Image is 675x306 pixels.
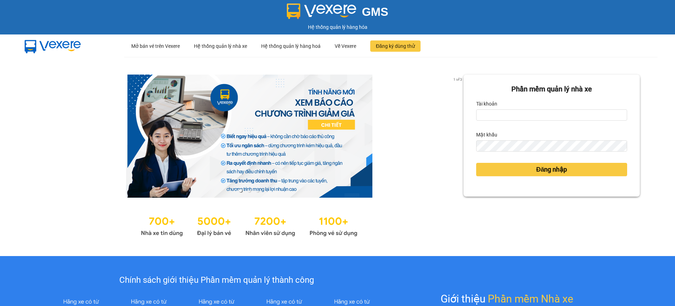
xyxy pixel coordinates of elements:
[47,274,386,287] div: Chính sách giới thiệu Phần mềm quản lý thành công
[476,109,627,121] input: Tài khoản
[476,84,627,95] div: Phần mềm quản lý nhà xe
[335,35,356,57] div: Về Vexere
[256,189,259,192] li: slide item 3
[131,35,180,57] div: Mở bán vé trên Vexere
[451,75,463,84] p: 1 of 3
[376,42,415,50] span: Đăng ký dùng thử
[370,40,421,52] button: Đăng ký dùng thử
[18,34,88,58] img: mbUUG5Q.png
[476,129,497,140] label: Mật khẩu
[287,11,389,16] a: GMS
[287,4,357,19] img: logo 2
[239,189,242,192] li: slide item 1
[362,5,388,18] span: GMS
[194,35,247,57] div: Hệ thống quản lý nhà xe
[476,163,627,176] button: Đăng nhập
[536,165,567,174] span: Đăng nhập
[141,212,358,238] img: Statistics.png
[35,75,45,198] button: previous slide / item
[476,98,497,109] label: Tài khoản
[248,189,251,192] li: slide item 2
[261,35,321,57] div: Hệ thống quản lý hàng hoá
[454,75,463,198] button: next slide / item
[2,23,673,31] div: Hệ thống quản lý hàng hóa
[476,140,627,152] input: Mật khẩu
